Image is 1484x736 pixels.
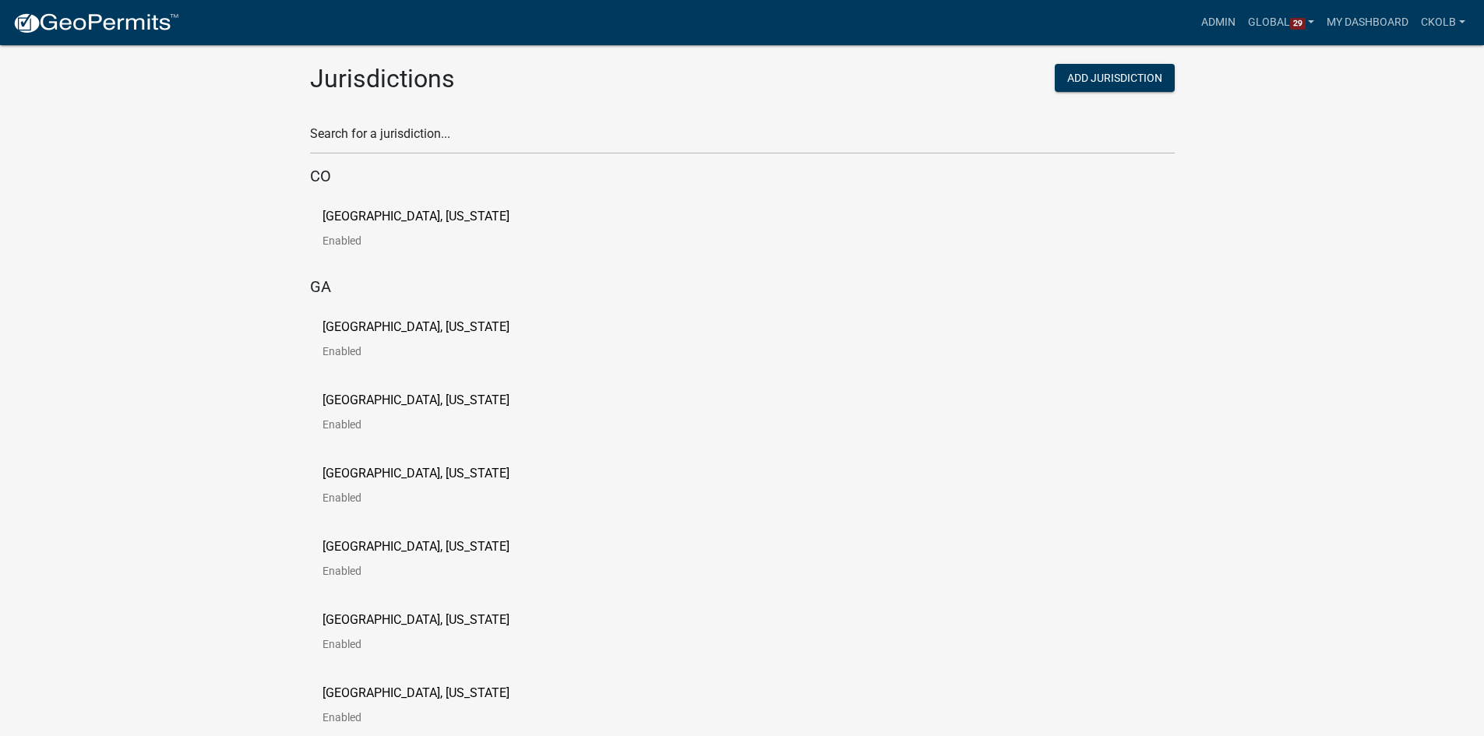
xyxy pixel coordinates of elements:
[1055,64,1175,92] button: Add Jurisdiction
[323,614,509,626] p: [GEOGRAPHIC_DATA], [US_STATE]
[323,235,534,246] p: Enabled
[323,394,534,442] a: [GEOGRAPHIC_DATA], [US_STATE]Enabled
[323,541,534,589] a: [GEOGRAPHIC_DATA], [US_STATE]Enabled
[323,346,534,357] p: Enabled
[323,541,509,553] p: [GEOGRAPHIC_DATA], [US_STATE]
[323,321,509,333] p: [GEOGRAPHIC_DATA], [US_STATE]
[323,467,534,516] a: [GEOGRAPHIC_DATA], [US_STATE]Enabled
[310,167,1175,185] h5: CO
[323,712,534,723] p: Enabled
[310,277,1175,296] h5: GA
[323,565,534,576] p: Enabled
[1415,8,1472,37] a: ckolb
[323,321,534,369] a: [GEOGRAPHIC_DATA], [US_STATE]Enabled
[1290,18,1306,30] span: 29
[323,614,534,662] a: [GEOGRAPHIC_DATA], [US_STATE]Enabled
[323,210,509,223] p: [GEOGRAPHIC_DATA], [US_STATE]
[323,492,534,503] p: Enabled
[1195,8,1242,37] a: Admin
[1242,8,1321,37] a: Global29
[310,64,731,93] h2: Jurisdictions
[323,419,534,430] p: Enabled
[323,467,509,480] p: [GEOGRAPHIC_DATA], [US_STATE]
[323,394,509,407] p: [GEOGRAPHIC_DATA], [US_STATE]
[323,687,509,699] p: [GEOGRAPHIC_DATA], [US_STATE]
[323,639,534,650] p: Enabled
[323,210,534,259] a: [GEOGRAPHIC_DATA], [US_STATE]Enabled
[1320,8,1415,37] a: My Dashboard
[323,687,534,735] a: [GEOGRAPHIC_DATA], [US_STATE]Enabled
